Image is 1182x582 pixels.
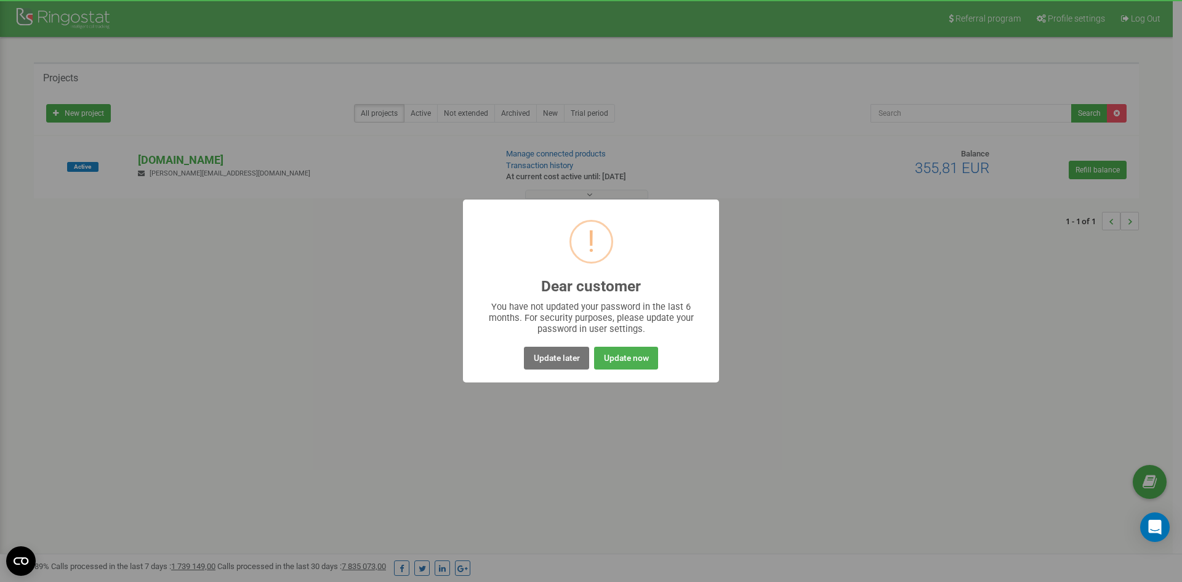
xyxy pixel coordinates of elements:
[587,222,595,262] div: !
[541,278,641,295] h2: Dear customer
[488,301,695,334] div: You have not updated your password in the last 6 months. For security purposes, please update you...
[524,347,589,370] button: Update later
[594,347,657,370] button: Update now
[6,546,36,576] button: Open CMP widget
[1140,512,1170,542] div: Open Intercom Messenger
